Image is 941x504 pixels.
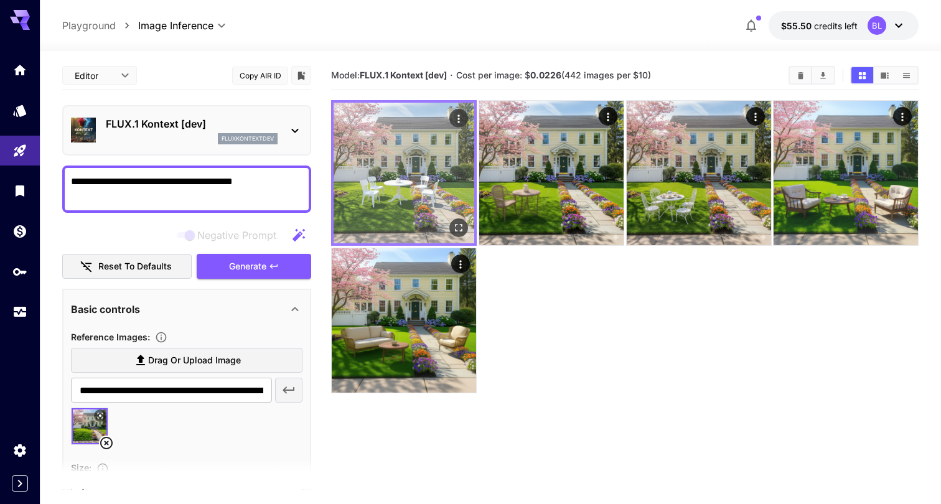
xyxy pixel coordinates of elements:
[449,218,468,237] div: Open in fullscreen
[75,69,113,82] span: Editor
[148,353,241,368] span: Drag or upload image
[874,67,896,83] button: Show images in video view
[138,18,213,33] span: Image Inference
[334,103,474,243] img: 2Q==
[850,66,919,85] div: Show images in grid viewShow images in video viewShow images in list view
[812,67,834,83] button: Download All
[627,101,771,245] img: Z
[893,107,912,126] div: Actions
[296,68,307,83] button: Add to library
[62,18,138,33] nav: breadcrumb
[332,248,476,393] img: 2Q==
[106,116,278,131] p: FLUX.1 Kontext [dev]
[71,348,302,373] label: Drag or upload image
[12,62,27,78] div: Home
[12,103,27,118] div: Models
[331,70,447,80] span: Model:
[530,70,561,80] b: 0.0226
[781,19,858,32] div: $55.4988
[62,254,192,279] button: Reset to defaults
[71,332,150,342] span: Reference Images :
[774,101,918,245] img: Z
[71,302,140,317] p: Basic controls
[598,107,617,126] div: Actions
[172,227,286,243] span: Negative prompts are not compatible with the selected model.
[789,66,835,85] div: Clear ImagesDownload All
[12,442,27,458] div: Settings
[222,134,274,143] p: fluxkontextdev
[769,11,919,40] button: $55.4988BL
[71,294,302,324] div: Basic controls
[197,254,311,279] button: Generate
[197,228,276,243] span: Negative Prompt
[746,107,764,126] div: Actions
[12,264,27,279] div: API Keys
[479,101,624,245] img: 2Q==
[229,259,266,274] span: Generate
[12,183,27,198] div: Library
[360,70,447,80] b: FLUX.1 Kontext [dev]
[456,70,651,80] span: Cost per image: $ (442 images per $10)
[12,475,28,492] button: Expand sidebar
[790,67,812,83] button: Clear Images
[451,254,470,273] div: Actions
[12,304,27,320] div: Usage
[896,67,917,83] button: Show images in list view
[450,68,453,83] p: ·
[150,331,172,343] button: Upload a reference image to guide the result. This is needed for Image-to-Image or Inpainting. Su...
[449,109,468,128] div: Actions
[62,18,116,33] a: Playground
[781,21,814,31] span: $55.50
[71,111,302,149] div: FLUX.1 Kontext [dev]fluxkontextdev
[814,21,858,31] span: credits left
[851,67,873,83] button: Show images in grid view
[12,143,27,159] div: Playground
[232,67,288,85] button: Copy AIR ID
[12,223,27,239] div: Wallet
[868,16,886,35] div: BL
